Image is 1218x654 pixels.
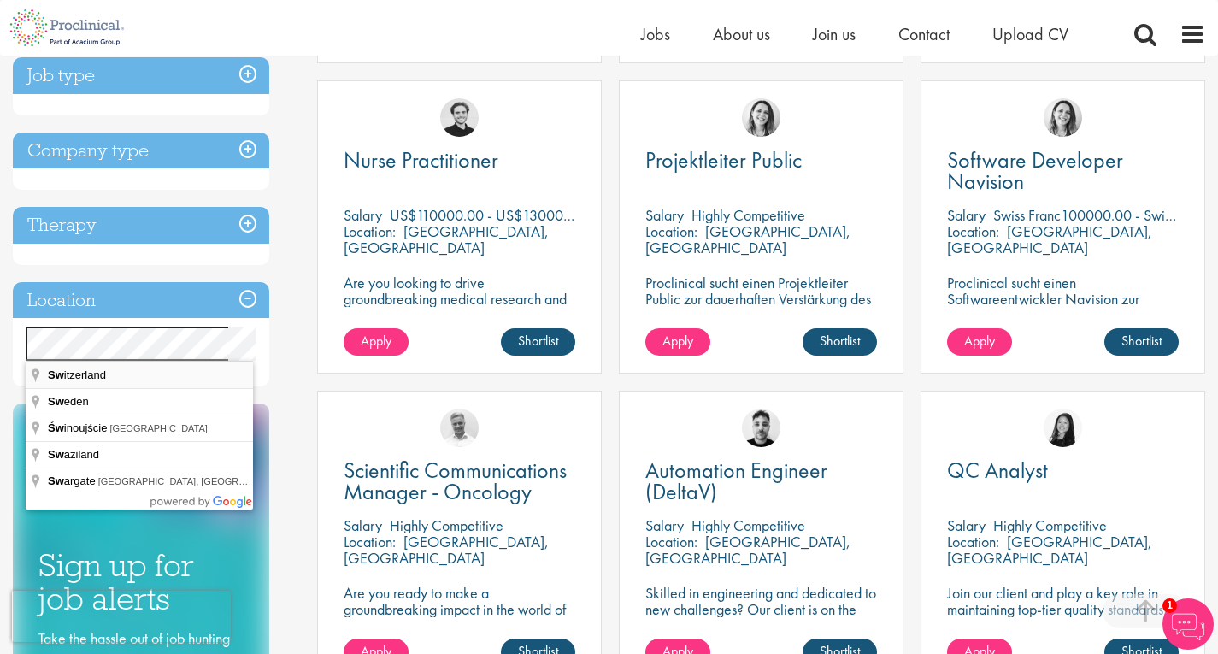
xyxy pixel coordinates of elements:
[1104,328,1179,356] a: Shortlist
[13,282,269,319] h3: Location
[12,591,231,642] iframe: reCAPTCHA
[947,205,986,225] span: Salary
[992,23,1068,45] a: Upload CV
[344,145,498,174] span: Nurse Practitioner
[947,456,1048,485] span: QC Analyst
[645,456,827,506] span: Automation Engineer (DeltaV)
[344,328,409,356] a: Apply
[361,332,391,350] span: Apply
[344,460,575,503] a: Scientific Communications Manager - Oncology
[742,98,780,137] img: Nur Ergiydiren
[109,423,208,433] span: [GEOGRAPHIC_DATA]
[344,221,396,241] span: Location:
[1044,98,1082,137] img: Nur Ergiydiren
[947,532,1152,568] p: [GEOGRAPHIC_DATA], [GEOGRAPHIC_DATA]
[742,409,780,447] img: Dean Fisher
[48,448,64,461] span: Sw
[48,421,109,434] span: inoujście
[48,421,64,434] span: Św
[48,395,91,408] span: eden
[662,332,693,350] span: Apply
[645,145,802,174] span: Projektleiter Public
[947,221,1152,257] p: [GEOGRAPHIC_DATA], [GEOGRAPHIC_DATA]
[813,23,856,45] a: Join us
[947,460,1179,481] a: QC Analyst
[13,133,269,169] h3: Company type
[947,274,1179,356] p: Proclinical sucht einen Softwareentwickler Navision zur dauerhaften Verstärkung des Teams unseres...
[48,368,64,381] span: Sw
[898,23,950,45] a: Contact
[344,205,382,225] span: Salary
[645,516,684,535] span: Salary
[641,23,670,45] a: Jobs
[645,328,710,356] a: Apply
[947,150,1179,192] a: Software Developer Navision
[48,368,109,381] span: itzerland
[645,205,684,225] span: Salary
[645,460,877,503] a: Automation Engineer (DeltaV)
[344,221,549,257] p: [GEOGRAPHIC_DATA], [GEOGRAPHIC_DATA]
[645,585,877,650] p: Skilled in engineering and dedicated to new challenges? Our client is on the search for a DeltaV ...
[1162,598,1177,613] span: 1
[98,476,403,486] span: [GEOGRAPHIC_DATA], [GEOGRAPHIC_DATA], [GEOGRAPHIC_DATA]
[691,205,805,225] p: Highly Competitive
[803,328,877,356] a: Shortlist
[48,448,102,461] span: aziland
[713,23,770,45] a: About us
[947,532,999,551] span: Location:
[344,456,567,506] span: Scientific Communications Manager - Oncology
[13,57,269,94] h3: Job type
[38,549,244,615] h3: Sign up for job alerts
[344,274,575,356] p: Are you looking to drive groundbreaking medical research and make a real impact-join our client a...
[645,532,850,568] p: [GEOGRAPHIC_DATA], [GEOGRAPHIC_DATA]
[344,150,575,171] a: Nurse Practitioner
[645,274,877,339] p: Proclinical sucht einen Projektleiter Public zur dauerhaften Verstärkung des Teams unseres Kunden...
[947,145,1123,196] span: Software Developer Navision
[691,516,805,535] p: Highly Competitive
[48,474,64,487] span: Sw
[645,221,697,241] span: Location:
[344,516,382,535] span: Salary
[48,474,98,487] span: argate
[344,532,396,551] span: Location:
[1162,598,1214,650] img: Chatbot
[48,395,64,408] span: Sw
[993,516,1107,535] p: Highly Competitive
[390,205,657,225] p: US$110000.00 - US$130000.00 per annum
[947,221,999,241] span: Location:
[645,150,877,171] a: Projektleiter Public
[440,409,479,447] img: Joshua Bye
[390,516,503,535] p: Highly Competitive
[947,516,986,535] span: Salary
[13,207,269,244] h3: Therapy
[501,328,575,356] a: Shortlist
[645,221,850,257] p: [GEOGRAPHIC_DATA], [GEOGRAPHIC_DATA]
[1044,409,1082,447] img: Numhom Sudsok
[440,98,479,137] img: Nico Kohlwes
[344,532,549,568] p: [GEOGRAPHIC_DATA], [GEOGRAPHIC_DATA]
[645,532,697,551] span: Location:
[947,328,1012,356] a: Apply
[964,332,995,350] span: Apply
